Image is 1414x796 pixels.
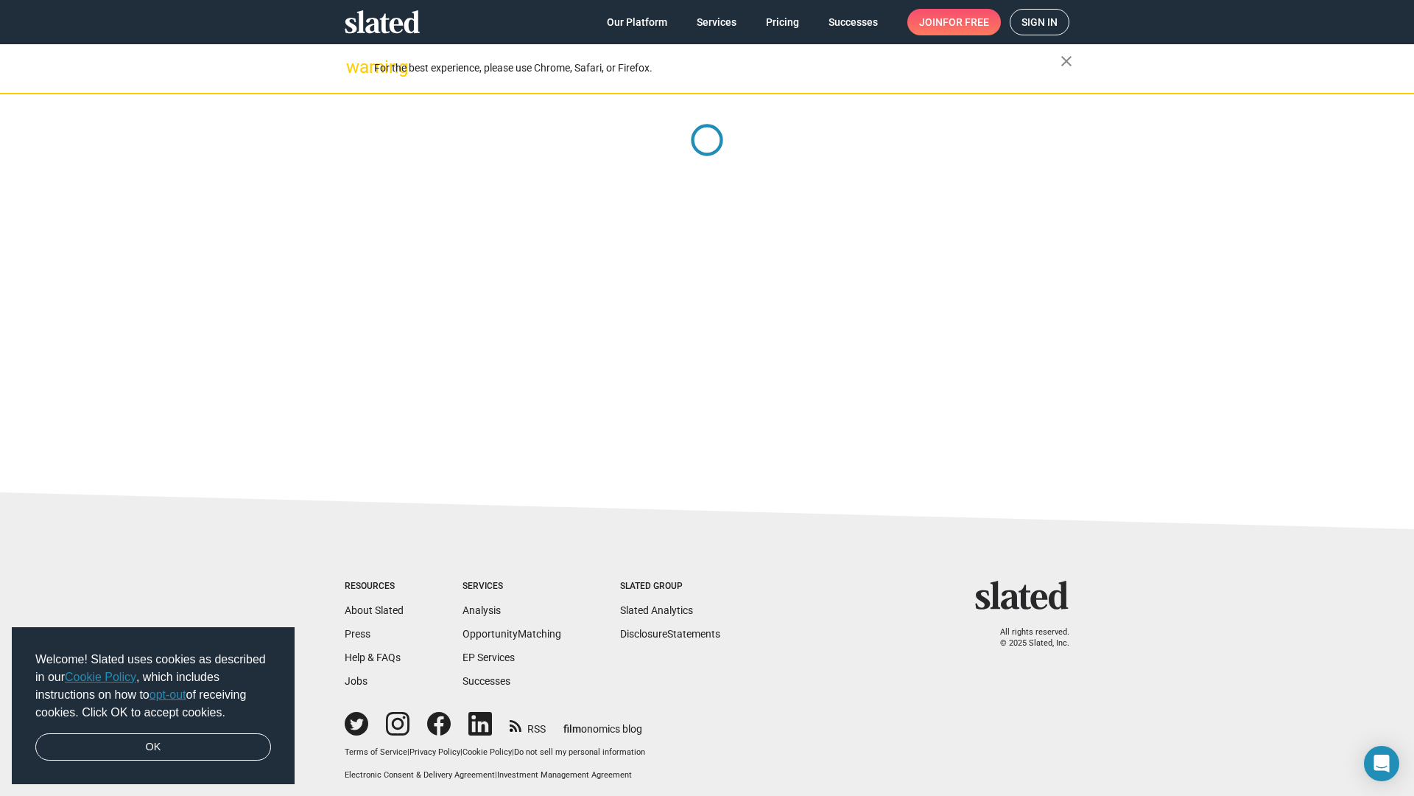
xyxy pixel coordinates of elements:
[345,628,370,640] a: Press
[345,675,367,687] a: Jobs
[345,604,404,616] a: About Slated
[1021,10,1058,35] span: Sign in
[1058,52,1075,70] mat-icon: close
[409,747,460,757] a: Privacy Policy
[462,652,515,663] a: EP Services
[345,581,404,593] div: Resources
[460,747,462,757] span: |
[35,733,271,761] a: dismiss cookie message
[985,627,1069,649] p: All rights reserved. © 2025 Slated, Inc.
[462,581,561,593] div: Services
[462,604,501,616] a: Analysis
[563,723,581,735] span: film
[497,770,632,780] a: Investment Management Agreement
[1010,9,1069,35] a: Sign in
[150,688,186,701] a: opt-out
[829,9,878,35] span: Successes
[607,9,667,35] span: Our Platform
[817,9,890,35] a: Successes
[345,652,401,663] a: Help & FAQs
[495,770,497,780] span: |
[1364,746,1399,781] div: Open Intercom Messenger
[907,9,1001,35] a: Joinfor free
[685,9,748,35] a: Services
[620,628,720,640] a: DisclosureStatements
[462,675,510,687] a: Successes
[346,58,364,76] mat-icon: warning
[512,747,514,757] span: |
[510,713,546,736] a: RSS
[407,747,409,757] span: |
[697,9,736,35] span: Services
[514,747,645,758] button: Do not sell my personal information
[65,671,136,683] a: Cookie Policy
[345,770,495,780] a: Electronic Consent & Delivery Agreement
[563,711,642,736] a: filmonomics blog
[919,9,989,35] span: Join
[374,58,1060,78] div: For the best experience, please use Chrome, Safari, or Firefox.
[462,747,512,757] a: Cookie Policy
[595,9,679,35] a: Our Platform
[345,747,407,757] a: Terms of Service
[620,604,693,616] a: Slated Analytics
[620,581,720,593] div: Slated Group
[12,627,295,785] div: cookieconsent
[462,628,561,640] a: OpportunityMatching
[754,9,811,35] a: Pricing
[35,651,271,722] span: Welcome! Slated uses cookies as described in our , which includes instructions on how to of recei...
[943,9,989,35] span: for free
[766,9,799,35] span: Pricing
